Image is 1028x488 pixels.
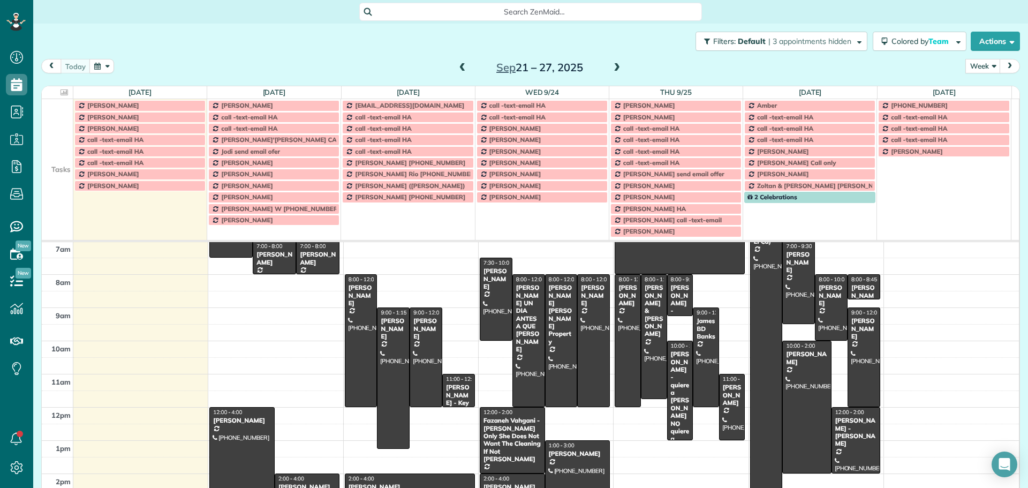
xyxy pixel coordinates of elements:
button: prev [41,59,62,73]
div: [PERSON_NAME] [380,317,406,340]
span: call -text-email HA [623,124,679,132]
span: [PERSON_NAME] [757,170,809,178]
span: New [16,241,31,251]
span: 2:00 - 4:00 [278,475,304,482]
span: [PERSON_NAME] [623,227,675,235]
span: [PERSON_NAME] W [PHONE_NUMBER] call [221,205,352,213]
span: 8:00 - 8:45 [851,276,877,283]
span: 11am [51,378,71,386]
a: [DATE] [933,88,956,96]
span: [PERSON_NAME] call -text-email [623,216,722,224]
span: 12:00 - 4:00 [213,409,242,416]
div: [PERSON_NAME] - Key At The Office -- (3)o [445,384,472,430]
span: 8:00 - 12:00 [516,276,545,283]
span: 7:00 - 8:00 [300,243,326,250]
span: call -text-email HA [891,113,947,121]
span: [PERSON_NAME] [623,182,675,190]
span: 8:00 - 12:00 [349,276,377,283]
span: 8:00 - 12:00 [581,276,610,283]
span: [PERSON_NAME] [623,101,675,109]
span: [PERSON_NAME] [489,170,541,178]
div: Fazaneh Vahgani - [PERSON_NAME] Only She Does Not Want The Cleaning If Not [PERSON_NAME] [483,417,542,463]
span: 8:00 - 11:45 [645,276,674,283]
span: [PHONE_NUMBER] [891,101,948,109]
span: 7am [56,245,71,253]
span: [PERSON_NAME] [221,182,273,190]
div: [PERSON_NAME] [818,284,844,307]
span: [PERSON_NAME] [PHONE_NUMBER] [355,193,465,201]
span: New [16,268,31,279]
div: [PERSON_NAME] - quiere a [PERSON_NAME] NO quiere a [PERSON_NAME] [670,350,690,466]
span: [PERSON_NAME] [87,170,139,178]
span: Colored by [891,36,953,46]
span: [PERSON_NAME] [757,147,809,155]
span: call -text-email HA [757,113,813,121]
div: [PERSON_NAME] [213,417,271,424]
span: Sep [496,61,516,74]
span: 7:30 - 10:00 [483,259,512,266]
div: James BD Banks [696,317,716,340]
div: [PERSON_NAME] AND [PERSON_NAME] [851,284,877,330]
span: [PERSON_NAME]'[PERSON_NAME] CALL [221,136,344,144]
span: call -text-email HA [489,101,546,109]
span: | 3 appointments hidden [768,36,851,46]
div: [PERSON_NAME] & [PERSON_NAME] [644,284,664,338]
span: call -text-email HA [891,124,947,132]
div: [PERSON_NAME] [PERSON_NAME] Property [548,284,575,346]
div: [PERSON_NAME] [413,317,439,340]
span: [PERSON_NAME] [489,147,541,155]
span: [PERSON_NAME] Rio [PHONE_NUMBER] [355,170,477,178]
a: Filters: Default | 3 appointments hidden [690,32,867,51]
span: 11:00 - 1:00 [723,376,752,382]
span: call -text-email HA [757,136,813,144]
div: Open Intercom Messenger [992,452,1017,477]
span: 10am [51,344,71,353]
span: 10:00 - 2:00 [786,342,815,349]
a: [DATE] [263,88,286,96]
div: [PERSON_NAME] UN DIA ANTES A QUE [PERSON_NAME] [516,284,542,353]
span: call -text-email HA [891,136,947,144]
div: [PERSON_NAME] [785,251,812,274]
button: Filters: Default | 3 appointments hidden [696,32,867,51]
span: [PERSON_NAME] [87,113,139,121]
span: [PERSON_NAME] [87,182,139,190]
span: call -text-email HA [489,113,546,121]
span: call -text-email HA [87,136,143,144]
span: [PERSON_NAME] [489,193,541,201]
div: [PERSON_NAME] [483,267,509,290]
span: [PERSON_NAME] [623,193,675,201]
span: [PERSON_NAME] [221,193,273,201]
a: [DATE] [128,88,152,96]
div: [PERSON_NAME] [548,450,607,457]
button: next [1000,59,1020,73]
h2: 21 – 27, 2025 [473,62,607,73]
span: [PERSON_NAME] send email offer [623,170,724,178]
span: 8:00 - 9:15 [671,276,697,283]
span: Zoltan & [PERSON_NAME] [PERSON_NAME] [757,182,889,190]
span: call -text-email HA [87,159,143,167]
span: call -text-email HA [623,147,679,155]
div: [PERSON_NAME] [256,251,293,266]
span: 7:00 - 8:00 [256,243,282,250]
span: call -text-email HA [355,113,411,121]
span: [PERSON_NAME] HA [623,205,686,213]
div: [PERSON_NAME] [785,350,828,366]
button: today [61,59,90,73]
span: [PERSON_NAME] [87,124,139,132]
span: 12:00 - 2:00 [835,409,864,416]
span: Default [738,36,766,46]
span: 9:00 - 1:15 [381,309,406,316]
span: 8:00 - 12:00 [618,276,647,283]
span: [PERSON_NAME] [623,113,675,121]
span: [PERSON_NAME] [221,170,273,178]
span: 10:00 - 1:00 [671,342,700,349]
span: 1pm [56,444,71,453]
span: [PERSON_NAME] Call only [757,159,836,167]
span: [EMAIL_ADDRESS][DOMAIN_NAME] [355,101,464,109]
span: 2 Celebrations [747,193,797,201]
span: 7:00 - 9:30 [786,243,812,250]
span: [PERSON_NAME] [87,101,139,109]
span: call -text-email HA [221,124,277,132]
span: 2:00 - 4:00 [483,475,509,482]
div: [PERSON_NAME] [851,317,877,340]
